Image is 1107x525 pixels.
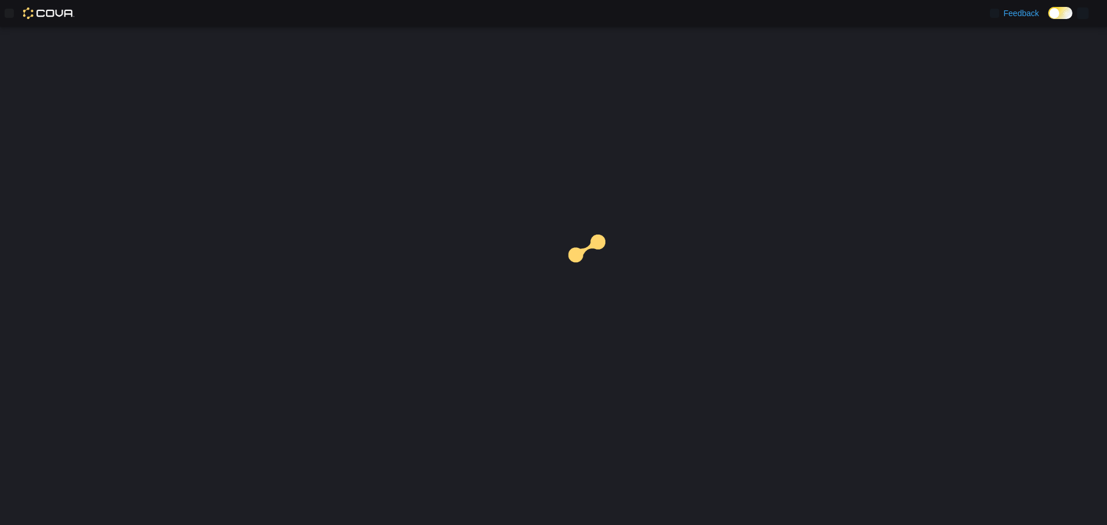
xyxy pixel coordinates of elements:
span: Feedback [1004,7,1039,19]
img: Cova [23,7,74,19]
img: cova-loader [553,226,640,312]
a: Feedback [985,2,1044,25]
span: Dark Mode [1048,19,1049,20]
input: Dark Mode [1048,7,1072,19]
